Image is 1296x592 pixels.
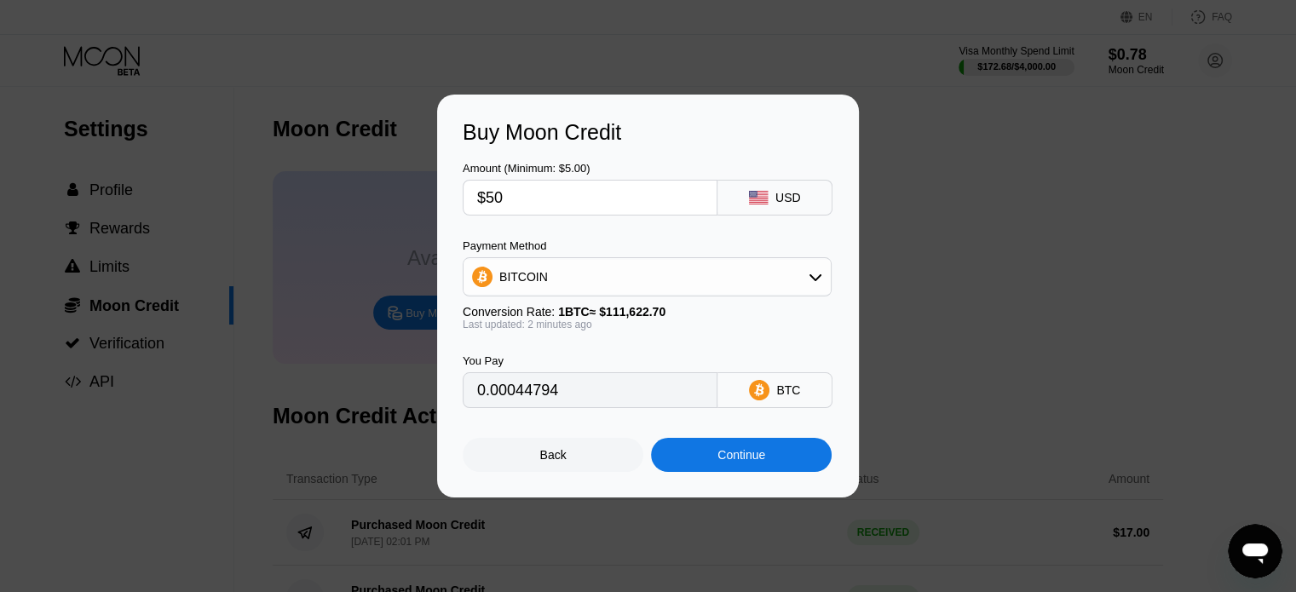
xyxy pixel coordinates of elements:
div: BTC [776,383,800,397]
span: 1 BTC ≈ $111,622.70 [558,305,665,319]
div: Conversion Rate: [463,305,832,319]
div: BITCOIN [499,270,548,284]
div: Back [463,438,643,472]
iframe: Button to launch messaging window [1228,524,1282,578]
div: Last updated: 2 minutes ago [463,319,832,330]
div: Continue [651,438,832,472]
div: Payment Method [463,239,832,252]
div: You Pay [463,354,717,367]
div: USD [775,191,801,204]
div: Amount (Minimum: $5.00) [463,162,717,175]
div: Continue [717,448,765,462]
div: Buy Moon Credit [463,120,833,145]
div: BITCOIN [464,260,831,294]
input: $0.00 [477,181,703,215]
div: Back [540,448,567,462]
